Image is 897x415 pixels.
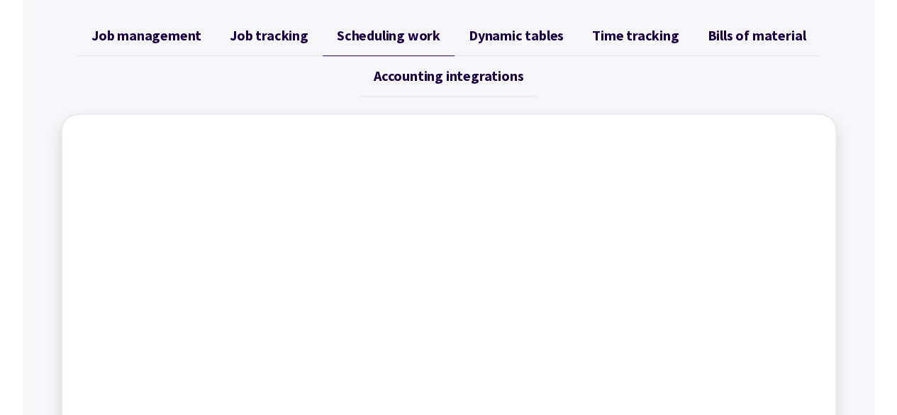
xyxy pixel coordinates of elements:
[91,27,201,44] span: Job management
[469,27,564,44] span: Dynamic tables
[592,27,679,44] span: Time tracking
[826,347,897,415] iframe: Chat Widget
[230,27,308,44] span: Job tracking
[374,67,523,84] span: Accounting integrations
[337,27,440,44] span: Scheduling work
[707,27,806,44] span: Bills of material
